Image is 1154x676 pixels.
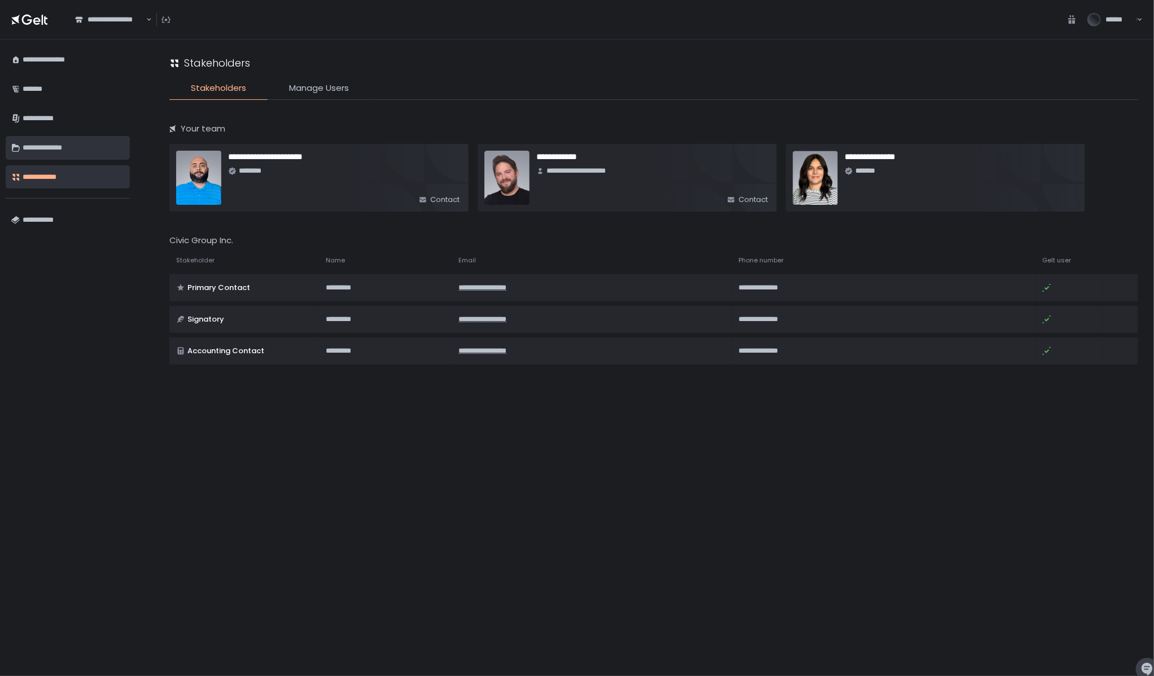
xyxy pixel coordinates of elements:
input: Search for option [145,14,145,25]
span: Gelt user [1042,256,1071,265]
span: Stakeholder [176,256,215,265]
span: Stakeholders [191,82,246,95]
span: Primary Contact [187,283,250,293]
span: Your team [181,122,225,135]
span: Accounting Contact [187,346,264,356]
span: Phone number [738,256,784,265]
span: Manage Users [289,82,349,95]
span: Signatory [187,314,224,324]
span: Name [326,256,345,265]
h1: Stakeholders [184,55,250,71]
span: Email [458,256,476,265]
div: Search for option [68,7,152,31]
span: Civic Group Inc. [169,234,233,246]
